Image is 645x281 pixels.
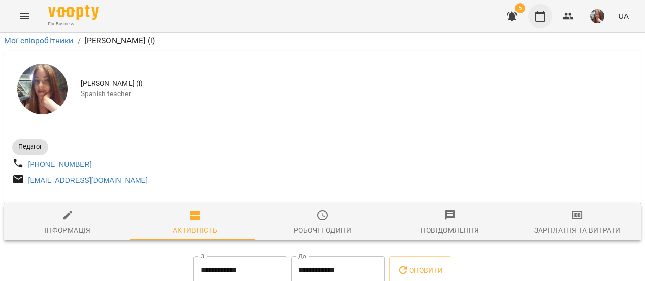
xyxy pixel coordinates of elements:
[12,142,48,151] span: Педагог
[28,176,148,184] a: [EMAIL_ADDRESS][DOMAIN_NAME]
[78,35,81,47] li: /
[45,224,91,236] div: Інформація
[294,224,351,236] div: Робочі години
[515,3,525,13] span: 5
[590,9,604,23] img: 0ee1f4be303f1316836009b6ba17c5c5.jpeg
[534,224,621,236] div: Зарплатня та Витрати
[81,89,633,99] span: Spanish teacher
[12,4,36,28] button: Menu
[28,160,92,168] a: [PHONE_NUMBER]
[81,79,633,89] span: [PERSON_NAME] (і)
[4,36,74,45] a: Мої співробітники
[618,11,629,21] span: UA
[421,224,479,236] div: Повідомлення
[4,35,641,47] nav: breadcrumb
[173,224,218,236] div: Активність
[48,21,99,27] span: For Business
[397,264,443,276] span: Оновити
[85,35,155,47] p: [PERSON_NAME] (і)
[17,64,68,114] img: Михайлик Альона Михайлівна (і)
[48,5,99,20] img: Voopty Logo
[614,7,633,25] button: UA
